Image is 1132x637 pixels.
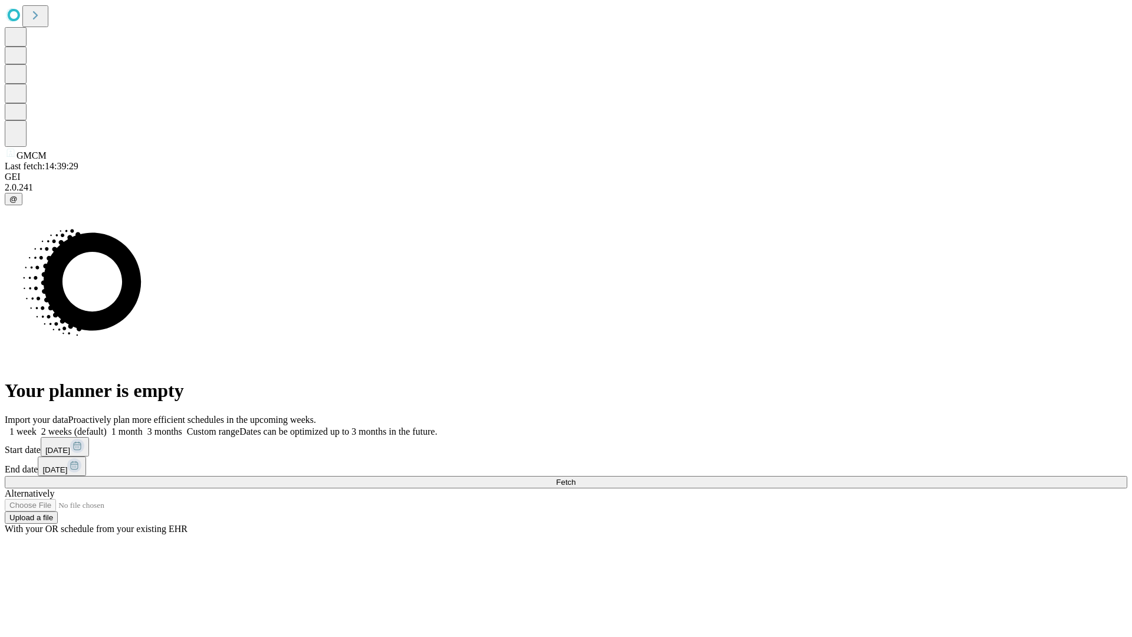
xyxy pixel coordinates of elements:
[111,426,143,436] span: 1 month
[9,195,18,203] span: @
[17,150,47,160] span: GMCM
[42,465,67,474] span: [DATE]
[187,426,239,436] span: Custom range
[38,457,86,476] button: [DATE]
[5,415,68,425] span: Import your data
[5,161,78,171] span: Last fetch: 14:39:29
[5,524,187,534] span: With your OR schedule from your existing EHR
[9,426,37,436] span: 1 week
[68,415,316,425] span: Proactively plan more efficient schedules in the upcoming weeks.
[45,446,70,455] span: [DATE]
[5,488,54,498] span: Alternatively
[5,476,1127,488] button: Fetch
[556,478,575,487] span: Fetch
[41,437,89,457] button: [DATE]
[5,380,1127,402] h1: Your planner is empty
[5,172,1127,182] div: GEI
[239,426,437,436] span: Dates can be optimized up to 3 months in the future.
[147,426,182,436] span: 3 months
[5,182,1127,193] div: 2.0.241
[41,426,107,436] span: 2 weeks (default)
[5,457,1127,476] div: End date
[5,193,22,205] button: @
[5,437,1127,457] div: Start date
[5,511,58,524] button: Upload a file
